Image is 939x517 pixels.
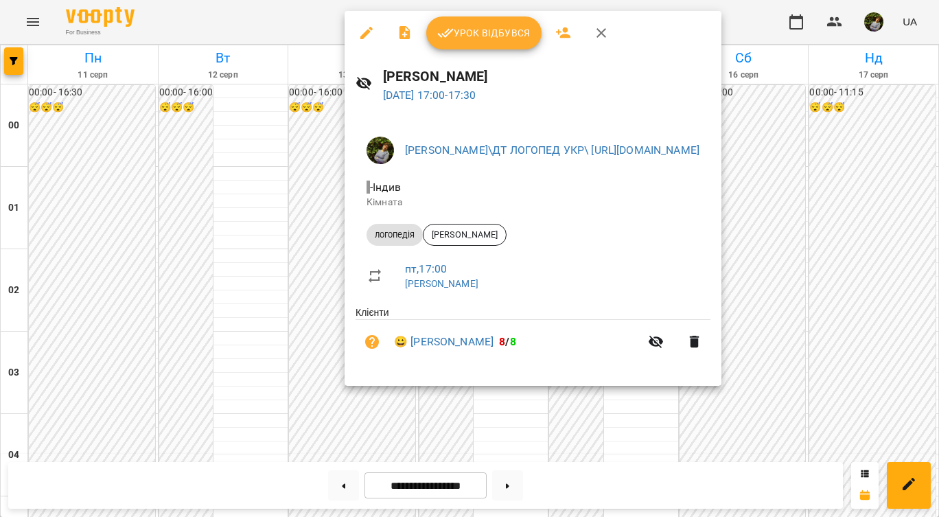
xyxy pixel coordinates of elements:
span: 8 [510,335,516,348]
div: [PERSON_NAME] [423,224,507,246]
button: Урок відбувся [426,16,542,49]
a: 😀 [PERSON_NAME] [394,334,494,350]
span: [PERSON_NAME] [424,229,506,241]
p: Кімната [367,196,699,209]
ul: Клієнти [356,306,710,369]
span: Урок відбувся [437,25,531,41]
span: 8 [499,335,505,348]
b: / [499,335,515,348]
a: пт , 17:00 [405,262,447,275]
a: [DATE] 17:00-17:30 [383,89,476,102]
a: [PERSON_NAME] [405,278,478,289]
span: логопедія [367,229,423,241]
a: [PERSON_NAME]\ДТ ЛОГОПЕД УКР\ [URL][DOMAIN_NAME] [405,143,699,157]
img: b75e9dd987c236d6cf194ef640b45b7d.jpg [367,137,394,164]
span: - Індив [367,181,404,194]
button: Візит ще не сплачено. Додати оплату? [356,325,389,358]
h6: [PERSON_NAME] [383,66,711,87]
